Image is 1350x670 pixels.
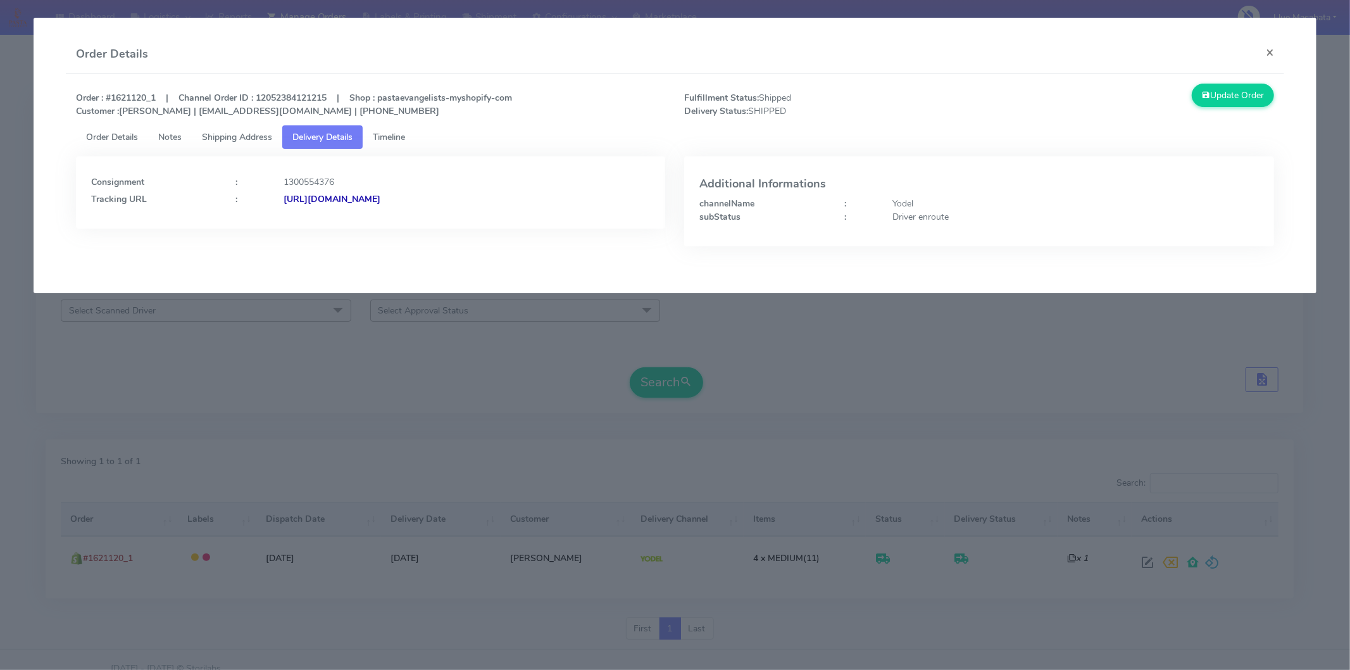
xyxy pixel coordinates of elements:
[91,176,144,188] strong: Consignment
[202,131,272,143] span: Shipping Address
[235,193,237,205] strong: :
[284,193,380,205] strong: [URL][DOMAIN_NAME]
[844,211,846,223] strong: :
[91,193,147,205] strong: Tracking URL
[1192,84,1274,107] button: Update Order
[86,131,138,143] span: Order Details
[684,105,748,117] strong: Delivery Status:
[699,211,741,223] strong: subStatus
[699,178,1259,191] h4: Additional Informations
[274,175,659,189] div: 1300554376
[76,46,148,63] h4: Order Details
[76,125,1274,149] ul: Tabs
[675,91,979,118] span: Shipped SHIPPED
[684,92,759,104] strong: Fulfillment Status:
[883,210,1268,224] div: Driver enroute
[158,131,182,143] span: Notes
[1256,35,1284,69] button: Close
[76,105,119,117] strong: Customer :
[699,198,754,210] strong: channelName
[76,92,512,117] strong: Order : #1621120_1 | Channel Order ID : 12052384121215 | Shop : pastaevangelists-myshopify-com [P...
[235,176,237,188] strong: :
[844,198,846,210] strong: :
[373,131,405,143] span: Timeline
[883,197,1268,210] div: Yodel
[292,131,353,143] span: Delivery Details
